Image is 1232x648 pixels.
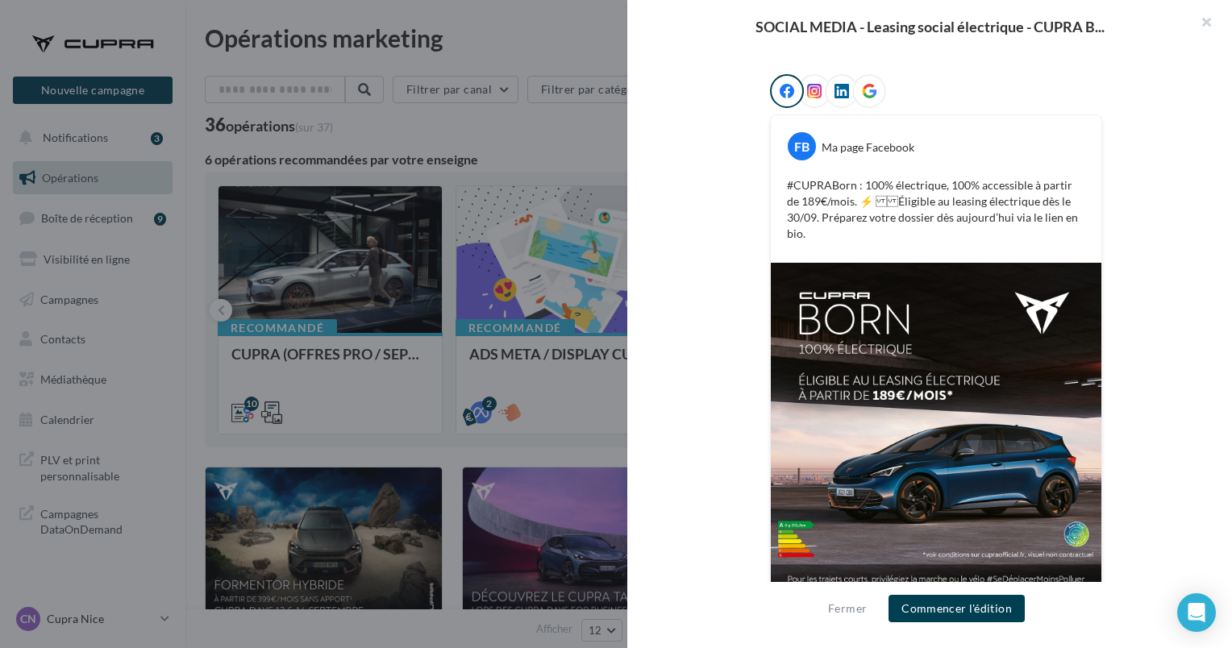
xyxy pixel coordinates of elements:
div: Open Intercom Messenger [1177,593,1216,632]
button: Commencer l'édition [889,595,1025,622]
p: #CUPRABorn : 100% électrique, 100% accessible à partir de 189€/mois. ⚡️ Éligible au leasing élect... [787,177,1085,242]
span: SOCIAL MEDIA - Leasing social électrique - CUPRA B... [755,19,1105,34]
div: FB [788,132,816,160]
div: Ma page Facebook [822,139,914,156]
button: Fermer [822,599,873,618]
